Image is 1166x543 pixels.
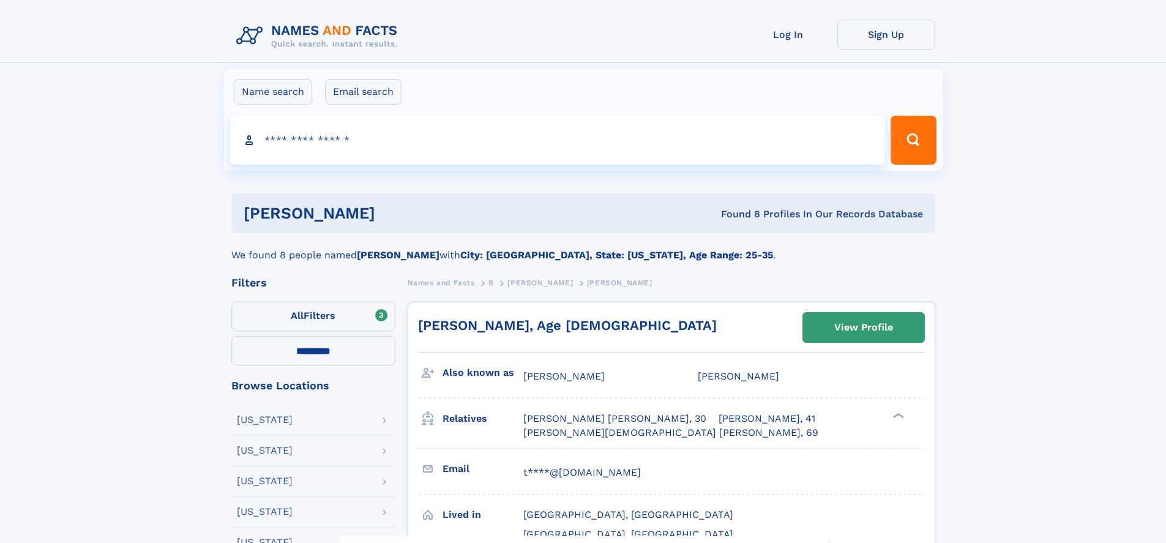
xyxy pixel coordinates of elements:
[244,206,548,221] h1: [PERSON_NAME]
[523,528,733,540] span: [GEOGRAPHIC_DATA], [GEOGRAPHIC_DATA]
[488,279,494,287] span: B
[237,476,293,486] div: [US_STATE]
[488,275,494,290] a: B
[231,277,395,288] div: Filters
[443,408,523,429] h3: Relatives
[803,313,924,342] a: View Profile
[291,310,304,321] span: All
[237,507,293,517] div: [US_STATE]
[237,415,293,425] div: [US_STATE]
[523,509,733,520] span: [GEOGRAPHIC_DATA], [GEOGRAPHIC_DATA]
[237,446,293,455] div: [US_STATE]
[234,79,312,105] label: Name search
[231,20,408,53] img: Logo Names and Facts
[443,504,523,525] h3: Lived in
[408,275,475,290] a: Names and Facts
[231,233,935,263] div: We found 8 people named with .
[523,412,706,425] a: [PERSON_NAME] [PERSON_NAME], 30
[523,370,605,382] span: [PERSON_NAME]
[230,116,886,165] input: search input
[891,116,936,165] button: Search Button
[890,412,905,420] div: ❯
[443,459,523,479] h3: Email
[357,249,439,261] b: [PERSON_NAME]
[548,208,923,221] div: Found 8 Profiles In Our Records Database
[587,279,652,287] span: [PERSON_NAME]
[834,313,893,342] div: View Profile
[418,318,717,333] a: [PERSON_NAME], Age [DEMOGRAPHIC_DATA]
[231,380,395,391] div: Browse Locations
[739,20,837,50] a: Log In
[443,362,523,383] h3: Also known as
[325,79,402,105] label: Email search
[231,302,395,331] label: Filters
[698,370,779,382] span: [PERSON_NAME]
[507,279,573,287] span: [PERSON_NAME]
[719,412,815,425] a: [PERSON_NAME], 41
[507,275,573,290] a: [PERSON_NAME]
[460,249,773,261] b: City: [GEOGRAPHIC_DATA], State: [US_STATE], Age Range: 25-35
[837,20,935,50] a: Sign Up
[523,426,818,440] a: [PERSON_NAME][DEMOGRAPHIC_DATA] [PERSON_NAME], 69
